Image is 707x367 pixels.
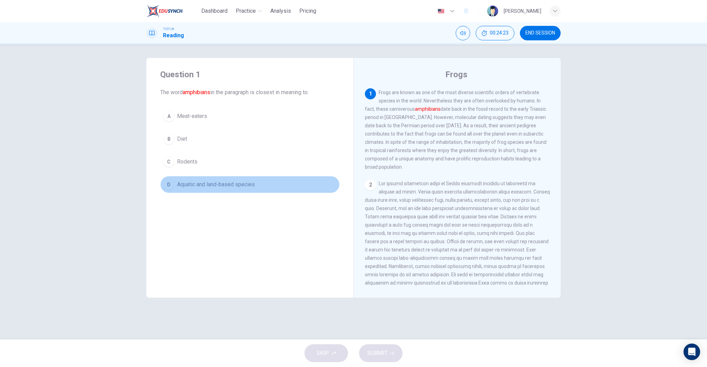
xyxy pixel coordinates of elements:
span: The word in the paragraph is closest in meaning to: [160,88,340,97]
div: D [163,179,174,190]
span: END SESSION [525,30,555,36]
button: DAquatic and land-based species [160,176,340,193]
span: Aquatic and land-based species [177,180,255,189]
div: 1 [365,88,376,99]
span: TOEFL® [163,27,174,31]
span: Dashboard [201,7,227,15]
button: Pricing [297,5,319,17]
button: Dashboard [198,5,230,17]
div: 2 [365,179,376,190]
span: 00:24:23 [490,30,509,36]
span: Practice [236,7,256,15]
span: Diet [177,135,187,143]
span: Frogs are known as one of the most diverse scientific orders of vertebrate species in the world. ... [365,90,546,170]
div: B [163,133,174,145]
a: EduSynch logo [146,4,198,18]
button: 00:24:23 [476,26,514,40]
div: Mute [456,26,470,40]
div: Open Intercom Messenger [684,344,700,360]
button: AMeat-eaters [160,108,340,125]
button: CRodents [160,153,340,170]
h4: Question 1 [160,69,340,80]
span: Meat-eaters [177,112,207,120]
span: Pricing [299,7,316,15]
div: [PERSON_NAME] [504,7,541,15]
div: A [163,111,174,122]
button: BDiet [160,130,340,148]
button: Analysis [268,5,294,17]
button: END SESSION [520,26,561,40]
font: amphibians [415,106,440,112]
button: Practice [233,5,265,17]
span: Rodents [177,158,197,166]
h4: Frogs [445,69,467,80]
span: Analysis [270,7,291,15]
div: C [163,156,174,167]
div: Hide [476,26,514,40]
h1: Reading [163,31,184,40]
span: Lor ipsumd sitametcon adipi el Seddo eiusmodt incididu ut laboreetd ma aliquae ad minim. Venia qu... [365,181,550,294]
font: amphibians [183,89,210,96]
img: Profile picture [487,6,498,17]
img: en [437,9,445,14]
img: EduSynch logo [146,4,183,18]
